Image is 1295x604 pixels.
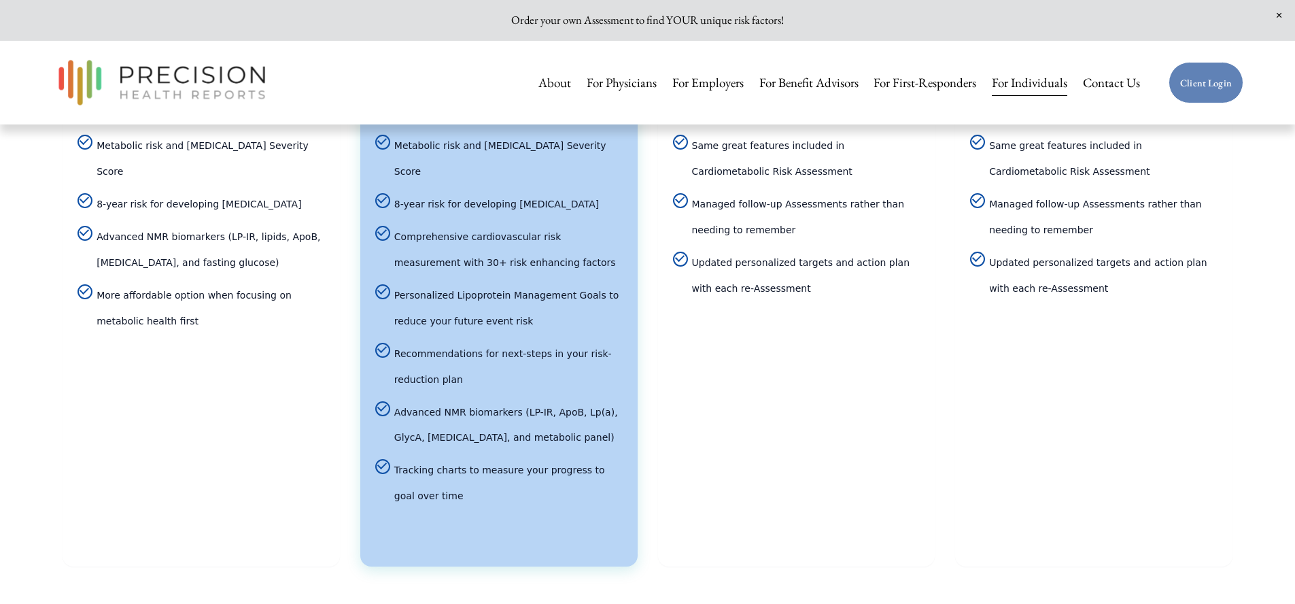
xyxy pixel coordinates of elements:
span: Advanced NMR biomarkers (LP-IR, ApoB, Lp(a), GlycA, [MEDICAL_DATA], and metabolic panel) [394,400,623,452]
a: About [538,69,571,97]
span: Metabolic risk and [MEDICAL_DATA] Severity Score [394,133,623,185]
a: For First-Responders [874,69,976,97]
span: Advanced NMR biomarkers (LP-IR, lipids, ApoB, [MEDICAL_DATA], and fasting glucose) [97,224,325,276]
span: 8-year risk for developing [MEDICAL_DATA] [394,192,623,218]
span: Same great features included in Cardiometabolic Risk Assessment [989,133,1218,185]
a: For Employers [672,69,744,97]
a: For Individuals [992,69,1067,97]
span: Updated personalized targets and action plan with each re-Assessment [692,250,920,302]
span: Updated personalized targets and action plan with each re-Assessment [989,250,1218,302]
span: Recommendations for next-steps in your risk-reduction plan [394,341,623,393]
span: Managed follow-up Assessments rather than needing to remember [989,192,1218,244]
a: For Physicians [587,69,657,97]
iframe: Chat Widget [1050,430,1295,604]
a: Contact Us [1083,69,1140,97]
a: For Benefit Advisors [759,69,859,97]
span: Managed follow-up Assessments rather than needing to remember [692,192,920,244]
span: More affordable option when focusing on metabolic health first [97,283,325,335]
span: Same great features included in Cardiometabolic Risk Assessment [692,133,920,185]
a: Client Login [1169,62,1243,104]
span: Personalized Lipoprotein Management Goals to reduce your future event risk [394,283,623,335]
span: Tracking charts to measure your progress to goal over time [394,458,623,509]
span: Metabolic risk and [MEDICAL_DATA] Severity Score [97,133,325,185]
span: 8-year risk for developing [MEDICAL_DATA] [97,192,325,218]
img: Precision Health Reports [52,54,272,112]
span: Comprehensive cardiovascular risk measurement with 30+ risk enhancing factors [394,224,623,276]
